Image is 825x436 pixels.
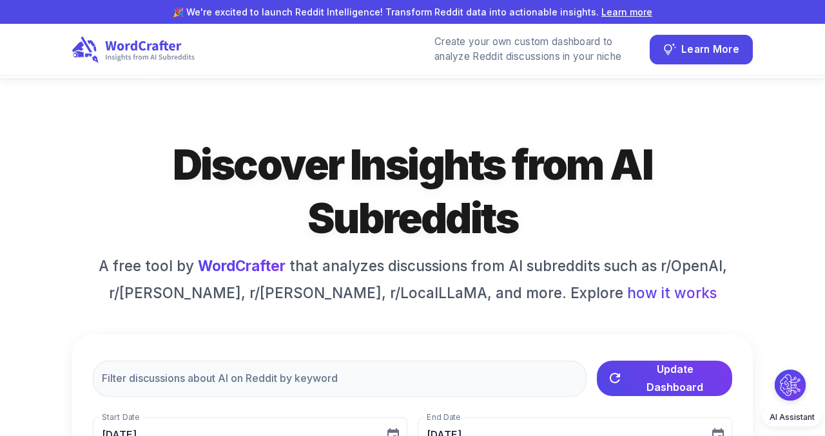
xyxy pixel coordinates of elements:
div: Create your own custom dashboard to analyze Reddit discussions in your niche [434,35,634,64]
h6: A free tool by that analyzes discussions from AI subreddits such as r/OpenAI, r/[PERSON_NAME], r/... [90,255,735,303]
span: AI Assistant [770,412,815,422]
a: WordCrafter [198,257,286,274]
span: how it works [627,282,717,304]
label: Start Date [102,412,139,422]
a: Learn more [601,6,652,17]
button: Learn More [650,35,753,64]
label: End Date [427,412,460,422]
input: Filter discussions about AI on Reddit by keyword [93,361,587,397]
button: Update Dashboard [597,361,732,396]
span: Learn More [681,41,739,59]
h1: Discover Insights from AI Subreddits [72,138,753,245]
span: Update Dashboard [628,360,722,396]
p: 🎉 We're excited to launch Reddit Intelligence! Transform Reddit data into actionable insights. [21,5,804,19]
